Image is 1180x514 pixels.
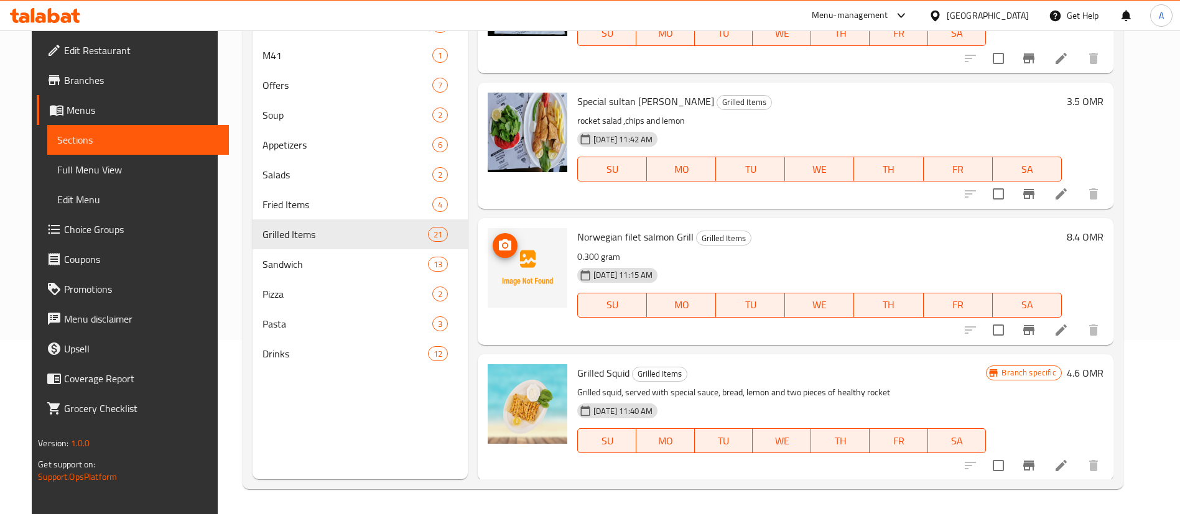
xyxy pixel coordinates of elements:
[812,8,888,23] div: Menu-management
[647,157,716,181] button: MO
[854,157,923,181] button: TH
[37,65,229,95] a: Branches
[811,428,870,453] button: TH
[928,428,987,453] button: SA
[262,48,432,63] div: M41
[588,405,657,417] span: [DATE] 11:40 AM
[933,24,982,42] span: SA
[721,160,780,178] span: TU
[429,259,447,270] span: 13
[1067,228,1103,246] h6: 8.4 OMR
[38,469,117,485] a: Support.OpsPlatform
[633,367,687,381] span: Grilled Items
[262,287,432,301] span: Pizza
[721,296,780,314] span: TU
[859,296,918,314] span: TH
[785,293,854,318] button: WE
[577,293,647,318] button: SU
[64,282,219,296] span: Promotions
[253,249,468,279] div: Sandwich13
[947,9,1029,22] div: [GEOGRAPHIC_DATA]
[928,21,987,46] button: SA
[37,244,229,274] a: Coupons
[996,367,1061,379] span: Branch specific
[695,428,753,453] button: TU
[636,428,695,453] button: MO
[433,199,447,211] span: 4
[37,274,229,304] a: Promotions
[577,428,636,453] button: SU
[854,293,923,318] button: TH
[253,309,468,339] div: Pasta3
[37,364,229,393] a: Coverage Report
[64,401,219,416] span: Grocery Checklist
[432,197,448,212] div: items
[253,70,468,100] div: Offers7
[433,139,447,151] span: 6
[816,432,865,450] span: TH
[1054,51,1069,66] a: Edit menu item
[262,137,432,152] div: Appetizers
[262,316,432,331] span: Pasta
[785,157,854,181] button: WE
[1054,458,1069,473] a: Edit menu item
[432,78,448,93] div: items
[262,197,432,212] span: Fried Items
[717,95,772,110] div: Grilled Items
[262,346,428,361] span: Drinks
[985,45,1011,71] span: Select to update
[432,48,448,63] div: items
[429,229,447,241] span: 21
[433,169,447,181] span: 2
[577,157,647,181] button: SU
[57,192,219,207] span: Edit Menu
[253,190,468,219] div: Fried Items4
[577,227,694,246] span: Norwegian filet salmon Grill
[875,432,923,450] span: FR
[253,130,468,160] div: Appetizers6
[695,21,753,46] button: TU
[985,317,1011,343] span: Select to update
[38,456,95,472] span: Get support on:
[57,132,219,147] span: Sections
[428,257,448,272] div: items
[47,125,229,155] a: Sections
[1014,451,1044,480] button: Branch-specific-item
[859,160,918,178] span: TH
[253,339,468,369] div: Drinks12
[641,432,690,450] span: MO
[262,257,428,272] span: Sandwich
[262,78,432,93] span: Offers
[432,316,448,331] div: items
[758,432,806,450] span: WE
[37,95,229,125] a: Menus
[929,160,988,178] span: FR
[1067,364,1103,382] h6: 4.6 OMR
[37,334,229,364] a: Upsell
[697,231,751,246] span: Grilled Items
[1079,451,1108,480] button: delete
[583,24,631,42] span: SU
[577,364,629,382] span: Grilled Squid
[647,293,716,318] button: MO
[758,24,806,42] span: WE
[811,21,870,46] button: TH
[488,228,567,308] img: Norwegian filet salmon Grill
[998,296,1057,314] span: SA
[432,167,448,182] div: items
[700,24,748,42] span: TU
[428,227,448,242] div: items
[262,167,432,182] span: Salads
[870,428,928,453] button: FR
[64,222,219,237] span: Choice Groups
[67,103,219,117] span: Menus
[432,287,448,301] div: items
[1079,44,1108,73] button: delete
[262,108,432,122] div: Soup
[493,233,518,258] button: upload picture
[577,21,636,46] button: SU
[577,385,986,400] p: Grilled squid, served with special sauce, bread, lemon and two pieces of healthy rocket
